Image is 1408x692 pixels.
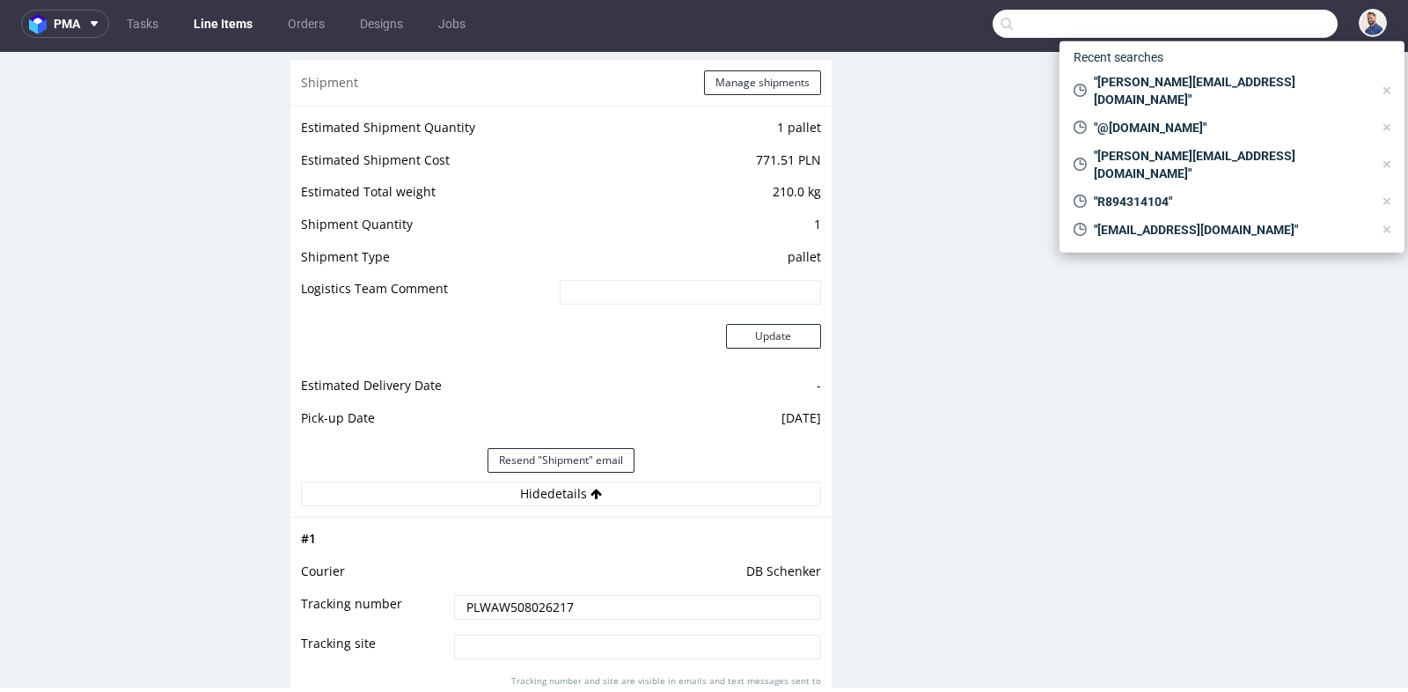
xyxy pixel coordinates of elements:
button: Hidedetails [301,430,821,454]
td: Shipment Quantity [301,162,555,195]
div: Shipment [290,8,832,54]
a: Line Items [183,10,263,38]
span: "R894314104" [1087,193,1373,210]
span: "[PERSON_NAME][EMAIL_ADDRESS][DOMAIN_NAME]" [1087,73,1373,108]
img: Michał Rachański [1360,11,1385,35]
span: pma [54,18,80,30]
td: 210.0 kg [555,129,821,162]
span: # 1 [301,478,316,495]
td: 1 pallet [555,65,821,98]
button: Manage shipments [704,18,821,43]
td: Logistics Team Comment [301,226,555,266]
td: Estimated Total weight [301,129,555,162]
td: Courier [301,509,450,541]
td: Shipment Type [301,195,555,227]
p: Tracking number and site are visible in emails and text messages sent to customers. [465,622,821,647]
td: DB Schenker [450,509,821,541]
td: Pick-up Date [301,356,555,388]
button: Resend "Shipment" email [488,396,634,421]
span: "[EMAIL_ADDRESS][DOMAIN_NAME]" [1087,221,1373,239]
a: Jobs [428,10,476,38]
td: Estimated Shipment Quantity [301,65,555,98]
a: Designs [349,10,414,38]
img: logo [29,14,54,34]
a: Tasks [116,10,169,38]
button: Update [726,272,821,297]
span: "[PERSON_NAME][EMAIL_ADDRESS][DOMAIN_NAME]" [1087,147,1373,182]
button: pma [21,10,109,38]
td: pallet [555,195,821,227]
td: 1 [555,162,821,195]
td: - [555,323,821,356]
td: Estimated Delivery Date [301,323,555,356]
td: [DATE] [555,356,821,388]
td: Tracking site [301,581,450,621]
td: Estimated Shipment Cost [301,98,555,130]
td: Tracking number [301,541,450,581]
span: Recent searches [1067,43,1170,71]
span: "@[DOMAIN_NAME]" [1087,119,1373,136]
td: 771.51 PLN [555,98,821,130]
a: Orders [277,10,335,38]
